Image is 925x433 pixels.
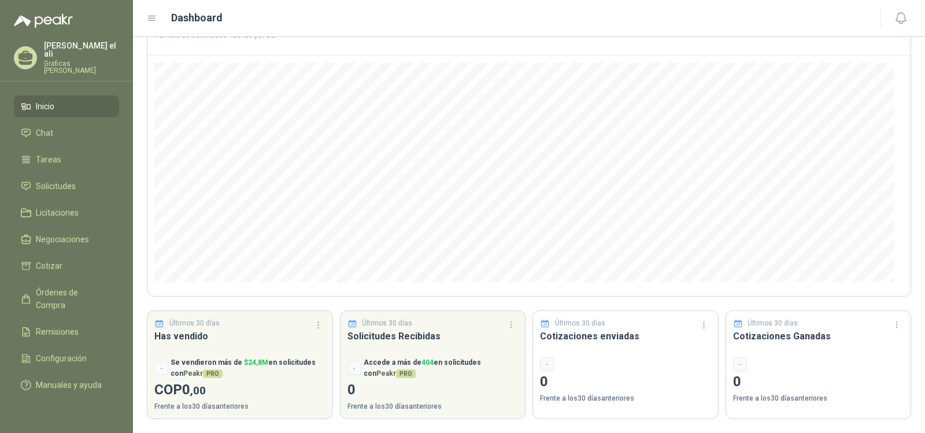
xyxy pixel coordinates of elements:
[14,321,119,343] a: Remisiones
[190,384,206,397] span: ,00
[244,358,268,367] span: $ 24,8M
[748,318,798,329] p: Últimos 30 días
[540,393,711,404] p: Frente a los 30 días anteriores
[169,318,220,329] p: Últimos 30 días
[36,127,53,139] span: Chat
[733,329,904,343] h3: Cotizaciones Ganadas
[171,10,223,26] h1: Dashboard
[347,401,519,412] p: Frente a los 30 días anteriores
[154,379,325,401] p: COP
[14,95,119,117] a: Inicio
[154,329,325,343] h3: Has vendido
[14,175,119,197] a: Solicitudes
[36,325,79,338] span: Remisiones
[347,361,361,375] div: -
[36,286,108,312] span: Órdenes de Compra
[36,260,62,272] span: Cotizar
[540,357,554,371] div: -
[14,14,73,28] img: Logo peakr
[36,180,76,193] span: Solicitudes
[36,100,54,113] span: Inicio
[36,352,87,365] span: Configuración
[182,382,206,398] span: 0
[14,149,119,171] a: Tareas
[14,374,119,396] a: Manuales y ayuda
[555,318,605,329] p: Últimos 30 días
[14,255,119,277] a: Cotizar
[36,206,79,219] span: Licitaciones
[540,329,711,343] h3: Cotizaciones enviadas
[154,32,904,39] p: Número de solicitudes nuevas por día
[44,42,119,58] p: [PERSON_NAME] el ali
[44,60,119,74] p: Graficas [PERSON_NAME]
[421,358,434,367] span: 404
[183,369,223,378] span: Peakr
[364,357,519,379] p: Accede a más de en solicitudes con
[14,202,119,224] a: Licitaciones
[540,371,711,393] p: 0
[154,361,168,375] div: -
[362,318,412,329] p: Últimos 30 días
[36,379,102,391] span: Manuales y ayuda
[347,329,519,343] h3: Solicitudes Recibidas
[203,369,223,378] span: PRO
[396,369,416,378] span: PRO
[36,233,89,246] span: Negociaciones
[733,371,904,393] p: 0
[376,369,416,378] span: Peakr
[733,393,904,404] p: Frente a los 30 días anteriores
[171,357,325,379] p: Se vendieron más de en solicitudes con
[733,357,747,371] div: -
[14,228,119,250] a: Negociaciones
[347,379,519,401] p: 0
[14,282,119,316] a: Órdenes de Compra
[154,401,325,412] p: Frente a los 30 días anteriores
[36,153,61,166] span: Tareas
[14,122,119,144] a: Chat
[14,347,119,369] a: Configuración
